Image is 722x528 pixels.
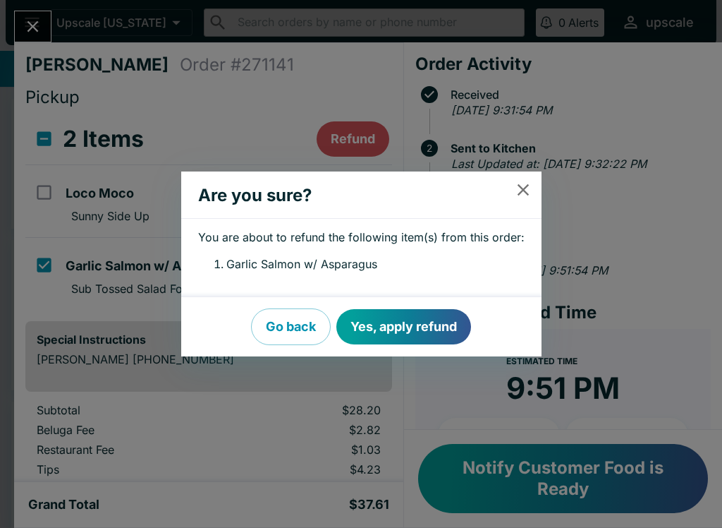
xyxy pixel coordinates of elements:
[226,256,525,274] li: Garlic Salmon w/ Asparagus
[505,172,541,208] button: close
[336,309,471,344] button: Yes, apply refund
[198,230,525,244] p: You are about to refund the following item(s) from this order:
[251,308,331,345] button: Go back
[181,177,513,214] h2: Are you sure?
